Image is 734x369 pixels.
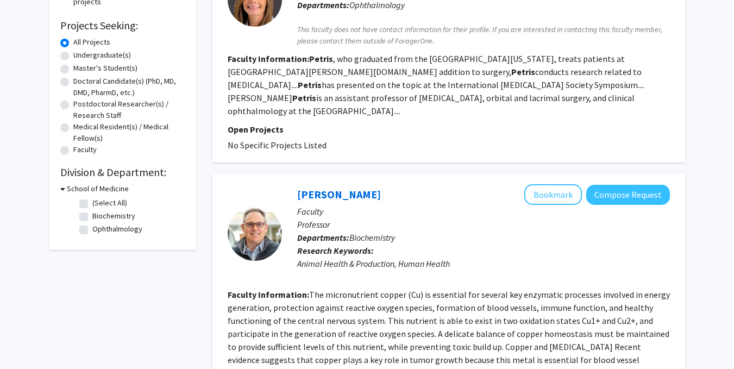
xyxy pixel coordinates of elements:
[297,218,670,231] p: Professor
[228,53,644,116] fg-read-more: , who graduated from the [GEOGRAPHIC_DATA][US_STATE], treats patients at [GEOGRAPHIC_DATA][PERSON...
[73,76,185,98] label: Doctoral Candidate(s) (PhD, MD, DMD, PharmD, etc.)
[8,320,46,361] iframe: Chat
[92,210,135,222] label: Biochemistry
[292,92,316,103] b: Petris
[297,245,374,256] b: Research Keywords:
[524,184,582,205] button: Add Michael Petris to Bookmarks
[309,53,333,64] b: Petris
[60,19,185,32] h2: Projects Seeking:
[92,223,142,235] label: Ophthalmology
[73,98,185,121] label: Postdoctoral Researcher(s) / Research Staff
[297,187,381,201] a: [PERSON_NAME]
[297,24,670,47] span: This faculty does not have contact information for their profile. If you are interested in contac...
[73,62,137,74] label: Master's Student(s)
[73,121,185,144] label: Medical Resident(s) / Medical Fellow(s)
[297,257,670,270] div: Animal Health & Production, Human Health
[298,79,322,90] b: Petris
[73,144,97,155] label: Faculty
[586,185,670,205] button: Compose Request to Michael Petris
[228,123,670,136] p: Open Projects
[349,232,395,243] span: Biochemistry
[92,197,127,209] label: (Select All)
[73,49,131,61] label: Undergraduate(s)
[511,66,535,77] b: Petris
[297,205,670,218] p: Faculty
[228,53,309,64] b: Faculty Information:
[73,36,110,48] label: All Projects
[228,289,309,300] b: Faculty Information:
[60,166,185,179] h2: Division & Department:
[297,232,349,243] b: Departments:
[228,140,327,151] span: No Specific Projects Listed
[67,183,129,195] h3: School of Medicine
